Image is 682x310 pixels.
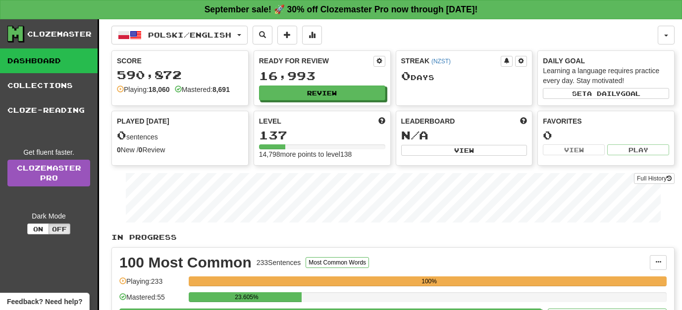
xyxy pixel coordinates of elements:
div: New / Review [117,145,243,155]
div: Streak [401,56,501,66]
div: Mastered: [175,85,230,94]
span: Leaderboard [401,116,455,126]
div: 137 [259,129,385,141]
p: In Progress [111,232,675,242]
div: 0 [543,129,669,141]
strong: 8,691 [212,86,230,93]
button: On [27,223,49,234]
span: 0 [401,69,411,83]
span: This week in points, UTC [520,116,527,126]
span: Level [259,116,281,126]
button: Review [259,86,385,100]
div: 590,872 [117,69,243,81]
span: a daily [587,90,621,97]
button: Search sentences [253,26,272,44]
span: 0 [117,128,126,142]
div: Clozemaster [27,29,92,39]
button: Full History [634,173,675,184]
div: 23.605% [192,292,302,302]
button: Seta dailygoal [543,88,669,99]
div: Day s [401,70,527,83]
span: Open feedback widget [7,297,82,307]
div: Daily Goal [543,56,669,66]
button: Play [607,144,669,155]
div: Learning a language requires practice every day. Stay motivated! [543,66,669,86]
button: View [543,144,605,155]
strong: 0 [117,146,121,154]
div: 14,798 more points to level 138 [259,149,385,159]
a: (NZST) [431,58,451,65]
div: Dark Mode [7,211,90,221]
div: Ready for Review [259,56,373,66]
button: Polski/English [111,26,248,44]
span: Polski / English [148,31,231,39]
button: More stats [302,26,322,44]
a: ClozemasterPro [7,160,90,186]
span: Score more points to level up [378,116,385,126]
div: Score [117,56,243,66]
div: 16,993 [259,70,385,82]
span: Played [DATE] [117,116,169,126]
div: Favorites [543,116,669,126]
strong: 0 [139,146,143,154]
strong: 18,060 [149,86,170,93]
button: View [401,145,527,156]
div: Mastered: 55 [119,292,184,309]
div: Playing: 233 [119,276,184,293]
div: 233 Sentences [257,258,301,267]
strong: September sale! 🚀 30% off Clozemaster Pro now through [DATE]! [205,4,478,14]
button: Off [49,223,70,234]
button: Most Common Words [306,257,369,268]
div: Get fluent faster. [7,147,90,157]
div: Playing: [117,85,170,94]
div: 100% [192,276,667,286]
div: 100 Most Common [119,255,252,270]
button: Add sentence to collection [277,26,297,44]
div: sentences [117,129,243,142]
span: N/A [401,128,428,142]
